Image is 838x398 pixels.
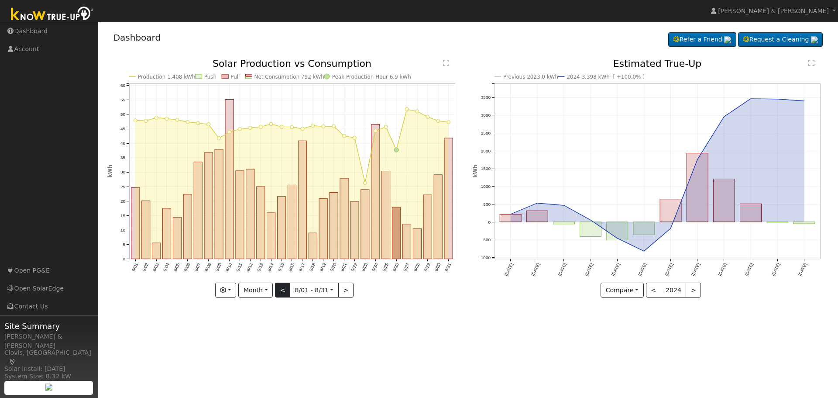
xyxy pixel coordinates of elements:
[482,238,491,242] text: -500
[611,262,621,277] text: [DATE]
[740,204,762,222] rect: onclick=""
[584,262,594,277] text: [DATE]
[691,262,701,277] text: [DATE]
[7,5,98,24] img: Know True-Up
[744,262,754,277] text: [DATE]
[660,199,681,222] rect: onclick=""
[9,358,17,365] a: Map
[113,32,161,43] a: Dashboard
[637,262,647,277] text: [DATE]
[481,131,491,135] text: 2500
[797,262,807,277] text: [DATE]
[696,158,699,162] circle: onclick=""
[811,36,818,43] img: retrieve
[481,95,491,100] text: 3500
[686,283,701,298] button: >
[562,204,566,207] circle: onclick=""
[557,262,567,277] text: [DATE]
[687,153,708,222] rect: onclick=""
[661,283,687,298] button: 2024
[526,211,548,222] rect: onclick=""
[615,237,619,240] circle: onclick=""
[479,255,491,260] text: -1000
[722,115,726,118] circle: onclick=""
[483,202,491,207] text: 500
[646,283,661,298] button: <
[481,184,491,189] text: 1000
[531,262,541,277] text: [DATE]
[714,179,735,222] rect: onclick=""
[718,262,728,277] text: [DATE]
[738,32,823,47] a: Request a Cleaning
[472,165,478,178] text: kWh
[664,262,674,277] text: [DATE]
[589,218,592,222] circle: onclick=""
[607,222,628,240] rect: onclick=""
[481,166,491,171] text: 1500
[601,283,644,298] button: Compare
[668,32,736,47] a: Refer a Friend
[718,7,829,14] span: [PERSON_NAME] & [PERSON_NAME]
[503,74,558,80] text: Previous 2023 0 kWh
[580,222,601,237] rect: onclick=""
[633,222,655,235] rect: onclick=""
[613,58,702,69] text: Estimated True-Up
[567,74,645,80] text: 2024 3,398 kWh [ +100.0% ]
[669,227,673,230] circle: onclick=""
[553,222,575,224] rect: onclick=""
[724,36,731,43] img: retrieve
[808,59,814,66] text: 
[536,201,539,205] circle: onclick=""
[509,213,512,216] circle: onclick=""
[4,364,93,374] div: Solar Install: [DATE]
[771,262,781,277] text: [DATE]
[642,249,646,253] circle: onclick=""
[4,348,93,367] div: Clovis, [GEOGRAPHIC_DATA]
[504,262,514,277] text: [DATE]
[500,215,521,222] rect: onclick=""
[4,372,93,381] div: System Size: 8.32 kW
[481,149,491,153] text: 2000
[776,97,780,101] circle: onclick=""
[45,384,52,391] img: retrieve
[803,99,806,103] circle: onclick=""
[4,320,93,332] span: Site Summary
[749,97,752,100] circle: onclick=""
[793,222,815,224] rect: onclick=""
[4,332,93,350] div: [PERSON_NAME] & [PERSON_NAME]
[488,220,491,225] text: 0
[481,113,491,118] text: 3000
